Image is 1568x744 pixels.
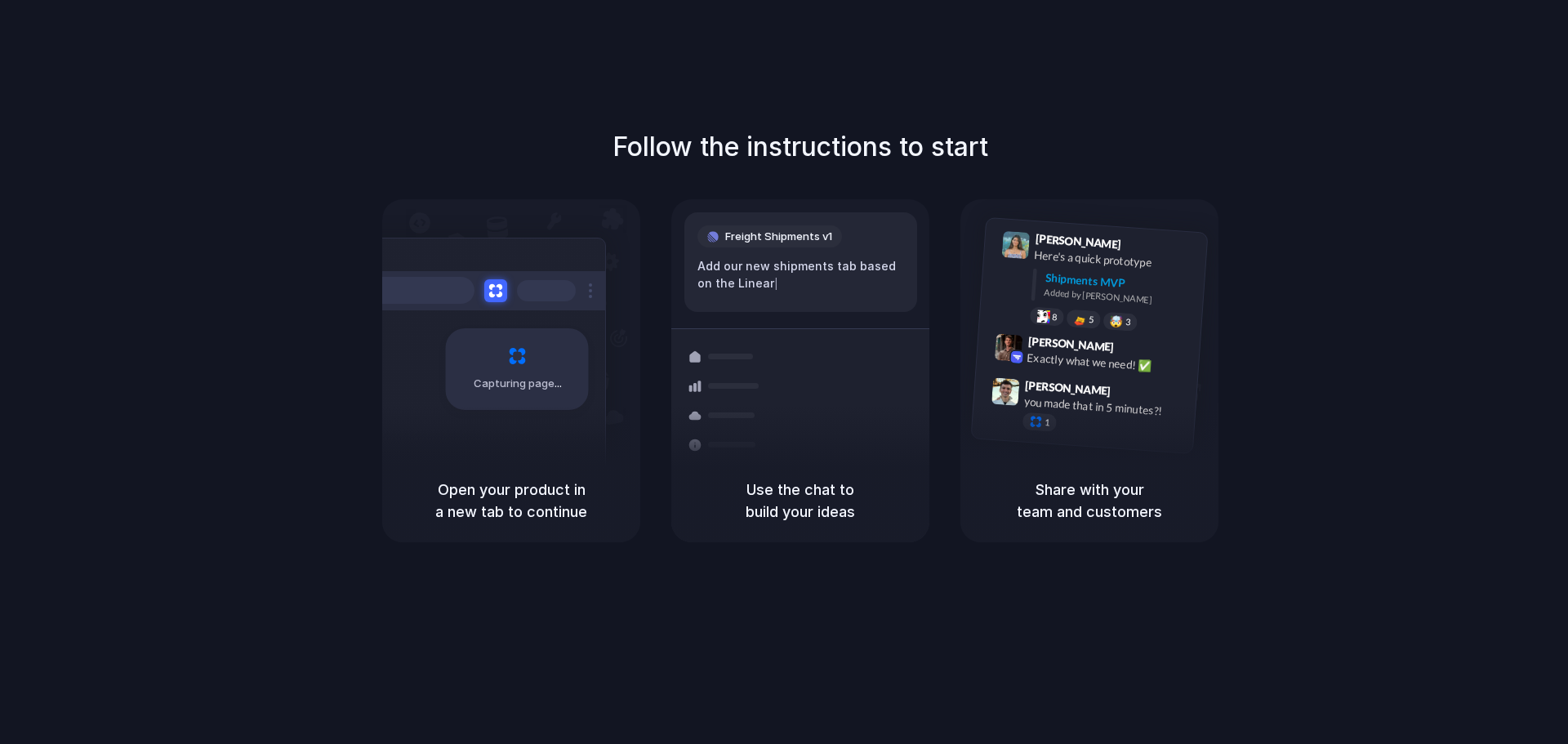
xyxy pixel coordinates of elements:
[1045,270,1196,296] div: Shipments MVP
[697,257,904,292] div: Add our new shipments tab based on the Linear
[1125,318,1131,327] span: 3
[1052,313,1058,322] span: 8
[1126,238,1160,257] span: 9:41 AM
[1045,418,1050,427] span: 1
[1116,384,1149,403] span: 9:47 AM
[1035,229,1121,253] span: [PERSON_NAME]
[1034,247,1197,274] div: Here's a quick prototype
[1089,315,1094,324] span: 5
[774,277,778,290] span: |
[980,479,1199,523] h5: Share with your team and customers
[1023,393,1187,421] div: you made that in 5 minutes?!
[402,479,621,523] h5: Open your product in a new tab to continue
[1027,332,1114,356] span: [PERSON_NAME]
[1044,286,1194,310] div: Added by [PERSON_NAME]
[474,376,564,392] span: Capturing page
[1027,349,1190,376] div: Exactly what we need! ✅
[1025,376,1111,400] span: [PERSON_NAME]
[1110,315,1124,327] div: 🤯
[1119,340,1152,359] span: 9:42 AM
[691,479,910,523] h5: Use the chat to build your ideas
[725,229,832,245] span: Freight Shipments v1
[612,127,988,167] h1: Follow the instructions to start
